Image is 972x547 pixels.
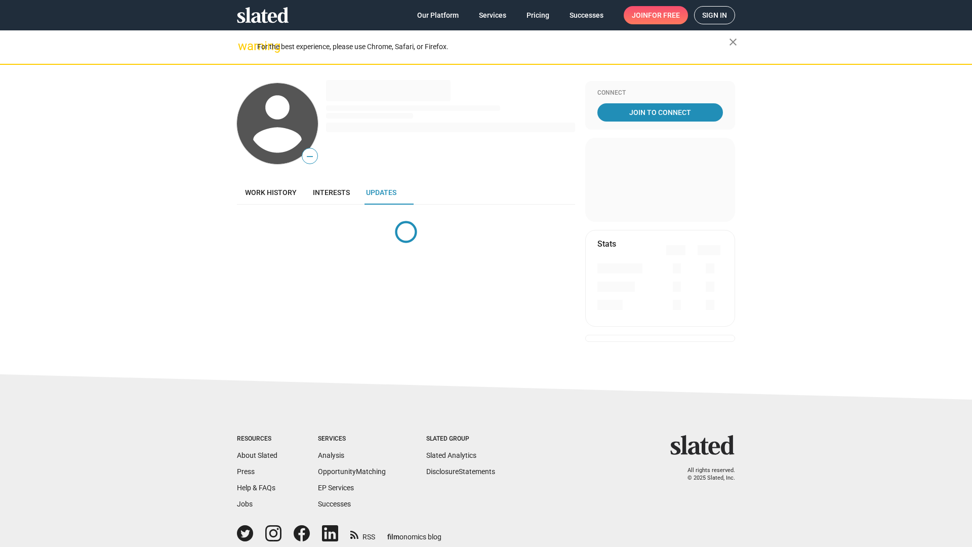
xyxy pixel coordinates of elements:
mat-icon: warning [238,40,250,52]
mat-icon: close [727,36,739,48]
span: film [387,533,399,541]
a: Slated Analytics [426,451,476,459]
a: Jobs [237,500,253,508]
div: Connect [597,89,723,97]
a: Join To Connect [597,103,723,122]
a: Analysis [318,451,344,459]
span: Join To Connect [599,103,721,122]
a: Successes [318,500,351,508]
a: Sign in [694,6,735,24]
span: Successes [570,6,603,24]
a: Joinfor free [624,6,688,24]
mat-card-title: Stats [597,239,616,249]
a: OpportunityMatching [318,467,386,476]
span: Interests [313,188,350,197]
a: Press [237,467,255,476]
span: Join [632,6,680,24]
a: EP Services [318,484,354,492]
span: Work history [245,188,297,197]
a: Our Platform [409,6,467,24]
a: Work history [237,180,305,205]
a: RSS [350,526,375,542]
span: for free [648,6,680,24]
a: About Slated [237,451,277,459]
div: Services [318,435,386,443]
a: Services [471,6,514,24]
a: Pricing [518,6,557,24]
div: For the best experience, please use Chrome, Safari, or Firefox. [257,40,729,54]
p: All rights reserved. © 2025 Slated, Inc. [677,467,735,482]
span: Updates [366,188,396,197]
div: Resources [237,435,277,443]
a: Interests [305,180,358,205]
a: Updates [358,180,404,205]
span: Services [479,6,506,24]
span: Our Platform [417,6,459,24]
span: Sign in [702,7,727,24]
a: DisclosureStatements [426,467,495,476]
a: Successes [561,6,612,24]
a: Help & FAQs [237,484,275,492]
div: Slated Group [426,435,495,443]
span: — [302,150,317,163]
span: Pricing [526,6,549,24]
a: filmonomics blog [387,524,441,542]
